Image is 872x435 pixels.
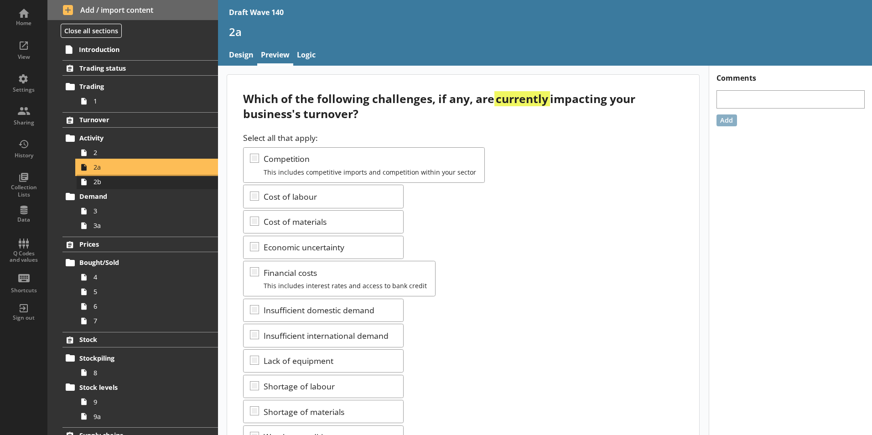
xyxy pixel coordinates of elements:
span: 9 [93,398,195,406]
button: Close all sections [61,24,122,38]
span: Trading [79,82,191,91]
span: 6 [93,302,195,311]
a: 3 [77,204,218,218]
div: Q Codes and values [8,250,40,264]
span: Introduction [79,45,191,54]
a: Demand [62,189,218,204]
div: Settings [8,86,40,93]
span: Bought/Sold [79,258,191,267]
span: Trading status [79,64,191,72]
span: 3 [93,207,195,215]
span: 3a [93,221,195,230]
a: 3a [77,218,218,233]
a: Prices [62,237,218,252]
strong: currently [494,91,550,106]
a: 6 [77,299,218,314]
div: Collection Lists [8,184,40,198]
li: Bought/Sold4567 [67,255,218,328]
a: Activity [62,131,218,145]
li: StockStockpiling8Stock levels99a [47,332,218,424]
span: 9a [93,412,195,421]
li: Demand33a [67,189,218,233]
a: 5 [77,285,218,299]
span: Demand [79,192,191,201]
a: 9a [77,409,218,424]
span: 7 [93,316,195,325]
a: Stockpiling [62,351,218,365]
li: Trading1 [67,79,218,109]
a: 2a [77,160,218,175]
li: TurnoverActivity22a2bDemand33a [47,112,218,233]
div: View [8,53,40,61]
div: Home [8,20,40,27]
span: Activity [79,134,191,142]
span: Turnover [79,115,191,124]
span: 8 [93,368,195,377]
span: 4 [93,273,195,281]
a: Turnover [62,112,218,128]
a: 1 [77,94,218,109]
a: Trading status [62,60,218,76]
span: Stockpiling [79,354,191,362]
span: 2 [93,148,195,157]
a: Stock [62,332,218,347]
span: Add / import content [63,5,203,15]
a: Bought/Sold [62,255,218,270]
a: 2b [77,175,218,189]
a: Logic [293,46,319,66]
span: 2b [93,177,195,186]
a: Introduction [62,42,218,57]
a: 7 [77,314,218,328]
li: Stock levels99a [67,380,218,424]
div: Draft Wave 140 [229,7,284,17]
div: Sign out [8,314,40,321]
a: Design [225,46,257,66]
div: Which of the following challenges, if any, are impacting your business's turnover? [243,91,683,121]
div: Shortcuts [8,287,40,294]
li: Activity22a2b [67,131,218,189]
div: Sharing [8,119,40,126]
a: 8 [77,365,218,380]
a: 4 [77,270,218,285]
span: 2a [93,163,195,171]
a: Stock levels [62,380,218,394]
li: Trading statusTrading1 [47,60,218,108]
span: 1 [93,97,195,105]
a: Preview [257,46,293,66]
a: 9 [77,394,218,409]
span: Stock [79,335,191,344]
span: 5 [93,287,195,296]
a: 2 [77,145,218,160]
li: PricesBought/Sold4567 [47,237,218,328]
div: Data [8,216,40,223]
h1: 2a [229,25,861,39]
div: History [8,152,40,159]
span: Prices [79,240,191,249]
span: Stock levels [79,383,191,392]
a: Trading [62,79,218,94]
li: Stockpiling8 [67,351,218,380]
